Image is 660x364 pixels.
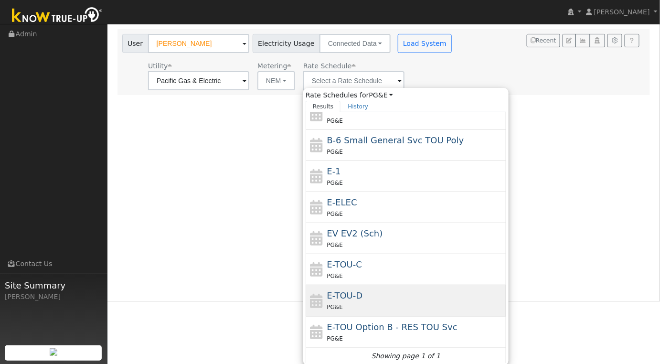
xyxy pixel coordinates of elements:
input: Select a Utility [148,71,249,90]
a: Results [306,101,341,112]
img: Know True-Up [7,5,107,27]
span: E-TOU Option B - Residential Time of Use Service (All Baseline Regions) [327,322,458,332]
span: User [122,34,149,53]
span: PG&E [327,180,343,186]
span: Electricity Usage [253,34,320,53]
span: [PERSON_NAME] [594,8,650,16]
div: Utility [148,61,249,71]
span: PG&E [327,304,343,310]
span: B-19 Medium General Demand TOU (Secondary) Mandatory [327,104,481,114]
span: E-TOU-C [327,259,362,269]
span: Electric Vehicle EV2 (Sch) [327,228,383,238]
span: PG&E [327,335,343,342]
button: Load System [398,34,452,53]
button: Login As [590,34,605,47]
input: Select a User [148,34,249,53]
div: [PERSON_NAME] [5,292,102,302]
img: retrieve [50,348,57,356]
span: PG&E [327,118,343,124]
span: PG&E [327,211,343,217]
span: E-TOU-D [327,290,363,300]
button: Edit User [563,34,576,47]
i: Showing page 1 of 1 [372,351,440,361]
a: PG&E [369,91,394,99]
button: Recent [527,34,560,47]
span: PG&E [327,149,343,155]
button: NEM [257,71,295,90]
span: E-1 [327,166,341,176]
a: History [341,101,375,112]
span: E-ELEC [327,197,357,207]
input: Select a Rate Schedule [303,71,405,90]
span: Rate Schedules for [306,90,393,100]
button: Connected Data [319,34,391,53]
button: Multi-Series Graph [575,34,590,47]
button: Settings [607,34,622,47]
span: Site Summary [5,279,102,292]
a: Help Link [625,34,639,47]
span: B-6 Small General Service TOU Poly Phase [327,135,464,145]
span: PG&E [327,242,343,248]
div: Metering [257,61,295,71]
span: PG&E [327,273,343,279]
span: Alias: None [303,62,356,70]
